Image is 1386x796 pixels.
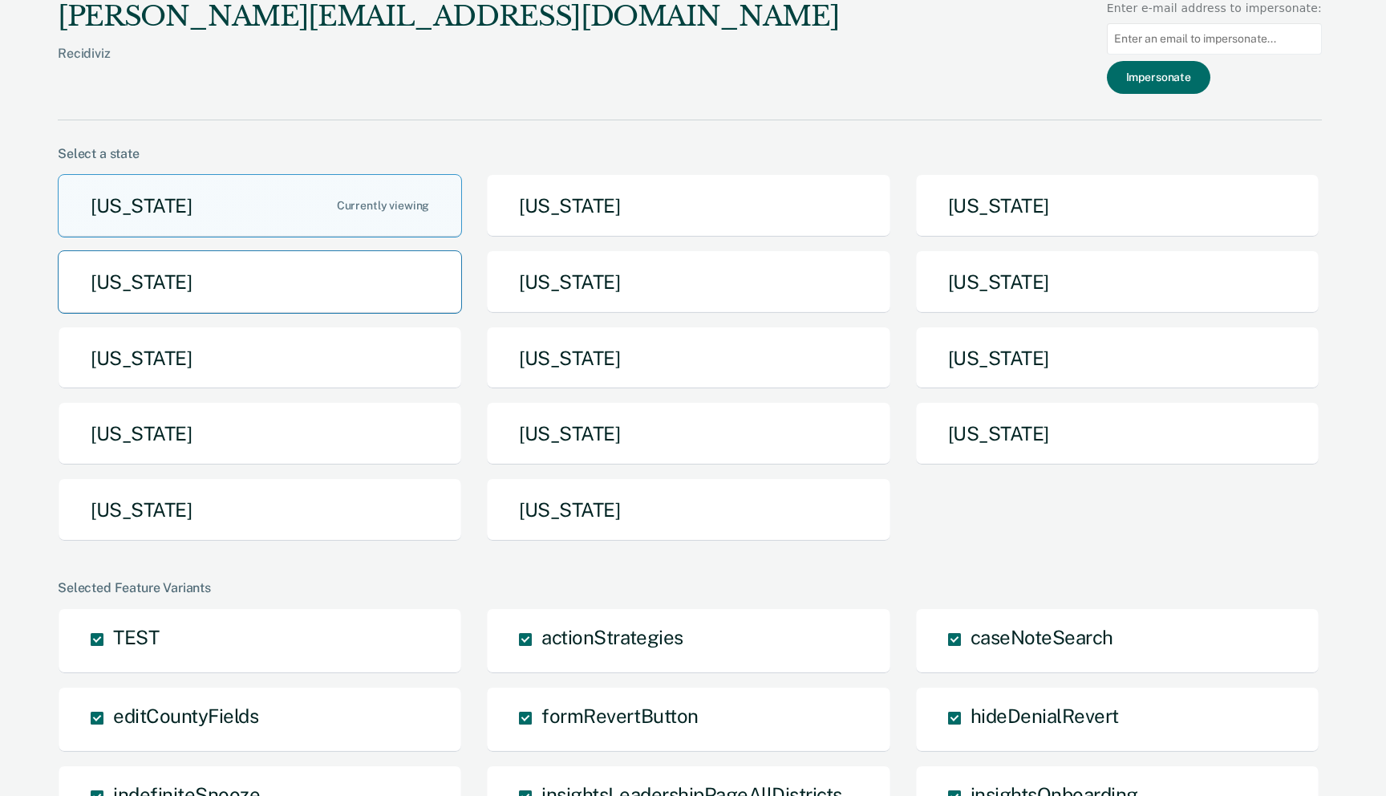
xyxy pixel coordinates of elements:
button: [US_STATE] [58,250,462,314]
button: [US_STATE] [915,250,1319,314]
button: [US_STATE] [58,327,462,390]
button: [US_STATE] [915,402,1319,465]
span: formRevertButton [541,705,698,727]
span: hideDenialRevert [971,705,1119,727]
button: [US_STATE] [486,174,890,238]
button: [US_STATE] [58,478,462,542]
button: [US_STATE] [486,402,890,465]
button: Impersonate [1107,61,1210,94]
button: [US_STATE] [58,174,462,238]
button: [US_STATE] [915,327,1319,390]
input: Enter an email to impersonate... [1107,23,1322,55]
button: [US_STATE] [58,402,462,465]
span: actionStrategies [541,626,683,648]
button: [US_STATE] [486,327,890,390]
button: [US_STATE] [486,478,890,542]
div: Recidiviz [58,46,839,87]
div: Selected Feature Variants [58,580,1322,595]
div: Select a state [58,146,1322,161]
span: editCountyFields [113,705,258,727]
button: [US_STATE] [915,174,1319,238]
span: TEST [113,626,159,648]
span: caseNoteSearch [971,626,1113,648]
button: [US_STATE] [486,250,890,314]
